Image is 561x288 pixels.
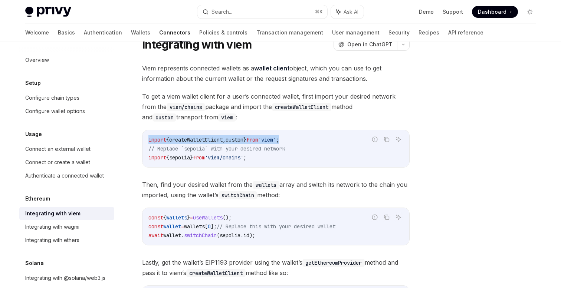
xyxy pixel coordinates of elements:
span: } [190,154,193,161]
button: Ask AI [394,135,403,144]
button: Toggle dark mode [524,6,536,18]
span: from [246,136,258,143]
a: Authenticate a connected wallet [19,169,114,182]
a: Basics [58,24,75,42]
a: Overview [19,53,114,67]
a: Welcome [25,24,49,42]
span: . [181,232,184,239]
button: Search...⌘K [197,5,327,19]
a: API reference [448,24,483,42]
span: wallet [163,232,181,239]
button: Ask AI [394,212,403,222]
a: Dashboard [472,6,518,18]
a: Connect an external wallet [19,142,114,156]
code: getEthereumProvider [302,259,365,267]
span: { [166,154,169,161]
span: wallets [184,223,205,230]
h5: Usage [25,130,42,139]
span: . [240,232,243,239]
button: Report incorrect code [370,212,380,222]
span: = [181,223,184,230]
button: Ask AI [331,5,364,19]
span: To get a viem wallet client for a user’s connected wallet, first import your desired network from... [142,91,410,122]
a: Security [388,24,410,42]
a: Support [443,8,463,16]
span: ]; [211,223,217,230]
code: wallets [253,181,279,189]
span: switchChain [184,232,217,239]
span: Lastly, get the wallet’s EIP1193 provider using the wallet’s method and pass it to viem’s method ... [142,257,410,278]
code: createWalletClient [272,103,331,111]
span: sepolia [169,154,190,161]
a: Integrating with ethers [19,234,114,247]
span: wallets [166,214,187,221]
button: Copy the contents from the code block [382,135,391,144]
span: const [148,223,163,230]
span: Then, find your desired wallet from the array and switch its network to the chain you imported, u... [142,179,410,200]
a: Authentication [84,24,122,42]
div: Integrating with @solana/web3.js [25,274,105,282]
span: Viem represents connected wallets as a object, which you can use to get information about the cur... [142,63,410,84]
a: wallet client [254,64,289,72]
span: { [163,214,166,221]
a: Integrating with @solana/web3.js [19,271,114,285]
div: Integrating with wagmi [25,222,79,231]
span: useWallets [193,214,223,221]
a: User management [332,24,380,42]
div: Integrating with ethers [25,236,79,245]
span: { [166,136,169,143]
a: Configure wallet options [19,105,114,118]
a: Wallets [131,24,150,42]
a: Recipes [419,24,439,42]
span: 0 [208,223,211,230]
code: createWalletClient [186,269,246,277]
span: await [148,232,163,239]
span: Open in ChatGPT [347,41,393,48]
button: Open in ChatGPT [334,38,397,51]
span: const [148,214,163,221]
span: import [148,136,166,143]
button: Copy the contents from the code block [382,212,391,222]
span: ( [217,232,220,239]
h1: Integrating with viem [142,38,252,51]
h5: Ethereum [25,194,50,203]
code: viem [218,113,236,122]
a: Configure chain types [19,91,114,105]
span: wallet [163,223,181,230]
h5: Solana [25,259,44,268]
span: ⌘ K [315,9,323,15]
span: custom [226,136,243,143]
code: switchChain [219,191,257,199]
a: Demo [419,8,434,16]
span: 'viem/chains' [205,154,243,161]
a: Policies & controls [199,24,247,42]
span: } [243,136,246,143]
span: sepolia [220,232,240,239]
code: custom [152,113,176,122]
a: Connect or create a wallet [19,156,114,169]
span: 'viem' [258,136,276,143]
button: Report incorrect code [370,135,380,144]
span: // Replace `sepolia` with your desired network [148,145,285,152]
img: light logo [25,7,71,17]
span: , [223,136,226,143]
span: id [243,232,249,239]
a: Connectors [159,24,190,42]
h5: Setup [25,79,41,87]
div: Connect or create a wallet [25,158,90,167]
div: Connect an external wallet [25,145,91,153]
span: Ask AI [344,8,358,16]
span: ); [249,232,255,239]
span: createWalletClient [169,136,223,143]
div: Overview [25,56,49,64]
span: Dashboard [478,8,506,16]
code: viem/chains [167,103,205,111]
a: Integrating with viem [19,207,114,220]
span: } [187,214,190,221]
div: Configure chain types [25,93,79,102]
div: Configure wallet options [25,107,85,116]
span: [ [205,223,208,230]
a: Transaction management [256,24,323,42]
span: // Replace this with your desired wallet [217,223,335,230]
a: Integrating with wagmi [19,220,114,234]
